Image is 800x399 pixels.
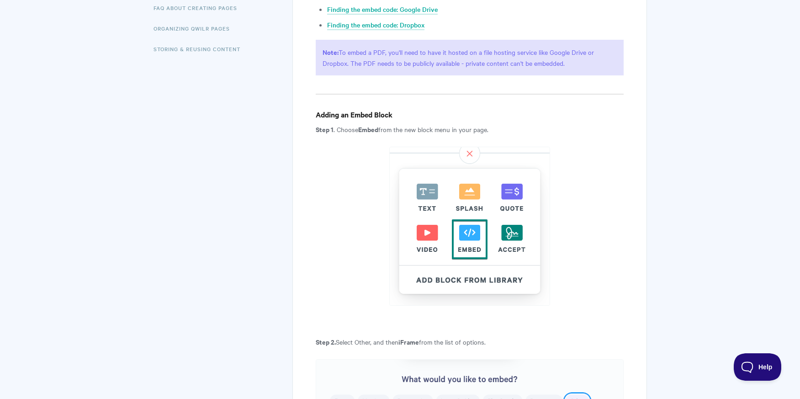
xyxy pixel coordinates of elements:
[154,19,237,37] a: Organizing Qwilr Pages
[154,40,247,58] a: Storing & Reusing Content
[734,353,782,381] iframe: Toggle Customer Support
[398,337,419,346] strong: iFrame
[316,109,623,120] h4: Adding an Embed Block
[327,5,438,15] a: Finding the embed code: Google Drive
[316,40,623,75] p: To embed a PDF, you'll need to have it hosted on a file hosting service like Google Drive or Drop...
[316,337,336,346] strong: Step 2.
[358,124,378,134] strong: Embed
[316,124,623,135] p: . Choose from the new block menu in your page.
[316,336,623,347] p: Select Other, and then from the list of options.
[323,47,339,57] strong: Note:
[327,20,424,30] a: Finding the embed code: Dropbox
[316,124,334,134] strong: Step 1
